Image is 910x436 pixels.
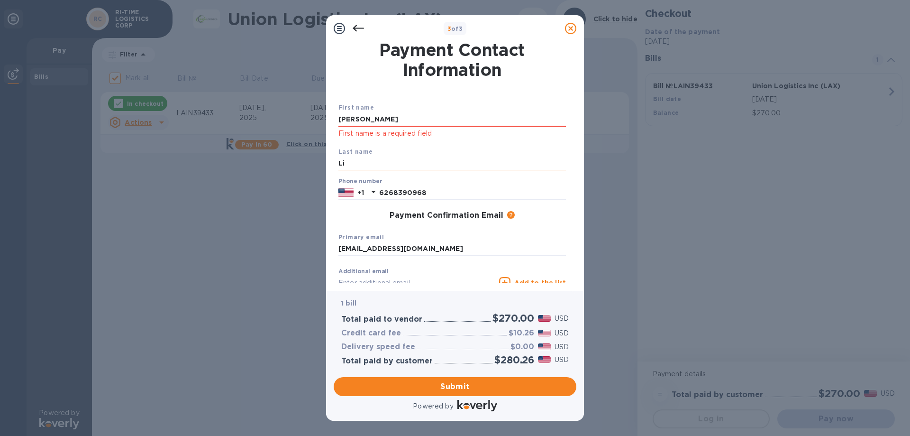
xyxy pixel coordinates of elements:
button: Submit [334,377,576,396]
h3: $10.26 [509,329,534,338]
img: US [338,187,354,198]
img: USD [538,315,551,322]
b: 1 bill [341,299,356,307]
h3: Total paid by customer [341,357,433,366]
p: USD [555,355,569,365]
p: USD [555,342,569,352]
input: Enter your first name [338,112,566,127]
h3: $0.00 [510,343,534,352]
b: of 3 [447,25,463,32]
span: Submit [341,381,569,392]
p: +1 [357,188,364,197]
h3: Delivery speed fee [341,343,415,352]
b: Primary email [338,233,384,241]
h1: Payment Contact Information [338,40,566,80]
p: First name is a required field [338,128,566,139]
p: Powered by [413,401,453,411]
b: Last name [338,148,373,155]
img: USD [538,356,551,363]
input: Enter your primary name [338,242,566,256]
h3: Total paid to vendor [341,315,422,324]
p: USD [555,328,569,338]
input: Enter additional email [338,276,495,290]
u: Add to the list [514,279,566,287]
span: 3 [447,25,451,32]
img: Logo [457,400,497,411]
img: USD [538,330,551,336]
b: First name [338,104,374,111]
h2: $270.00 [492,312,534,324]
p: USD [555,314,569,324]
label: Additional email [338,269,389,275]
h3: Payment Confirmation Email [390,211,503,220]
label: Phone number [338,179,382,185]
input: Enter your phone number [379,186,566,200]
input: Enter your last name [338,157,566,171]
h3: Credit card fee [341,329,401,338]
img: USD [538,343,551,350]
h2: $280.26 [494,354,534,366]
